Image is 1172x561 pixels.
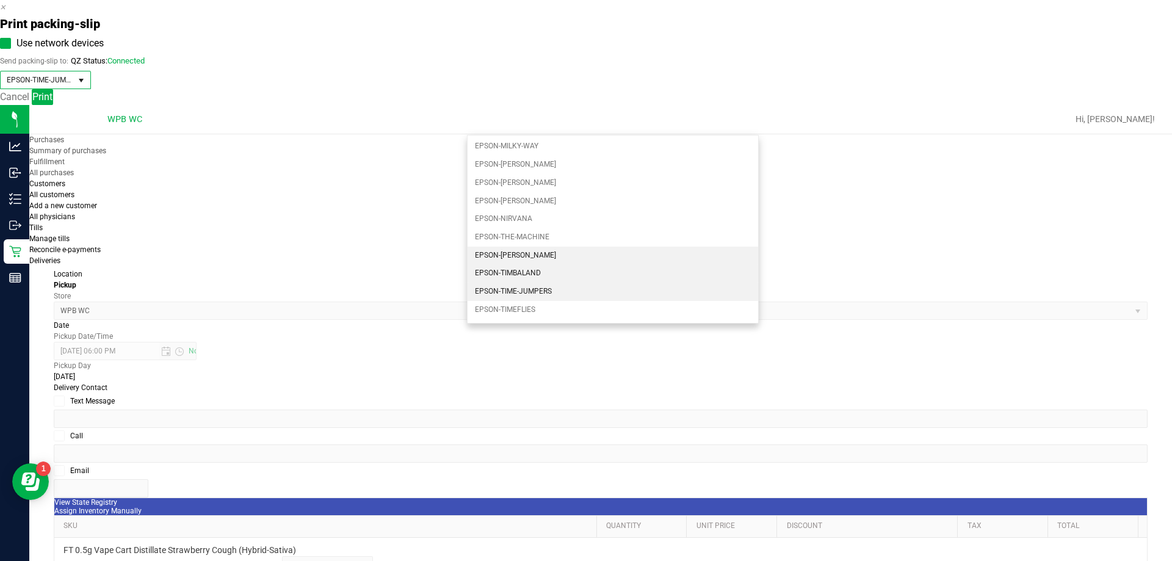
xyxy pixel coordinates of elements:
[54,361,91,370] label: Pickup Day
[468,210,758,228] li: EPSON-NIRVANA
[968,521,1043,531] a: Tax
[171,347,188,355] span: Open the time view
[9,167,21,179] inline-svg: Inbound
[29,256,60,265] span: Deliveries
[54,444,1148,463] input: Format: (999) 999-9999
[54,382,1148,393] div: Delivery Contact
[468,319,758,338] li: EPSON-[PERSON_NAME]
[468,156,758,174] li: EPSON-[PERSON_NAME]
[63,521,591,531] a: SKU
[54,320,1148,331] div: Date
[468,192,758,211] li: EPSON-[PERSON_NAME]
[606,521,682,531] a: Quantity
[12,463,49,500] iframe: Resource center
[29,223,43,232] span: Tills
[468,283,758,301] li: EPSON-TIME-JUMPERS
[1129,302,1147,319] span: select
[54,269,1148,280] div: Location
[54,507,142,515] a: Assign Inventory Manually
[54,332,113,341] label: Pickup Date/Time
[107,56,145,65] span: Connected
[468,228,758,247] li: EPSON-THE-MACHINE
[29,245,101,254] span: Reconcile e-payments
[696,521,772,531] a: Unit Price
[36,461,51,476] iframe: Resource center unread badge
[54,498,117,507] a: View State Registry
[787,521,953,531] a: Discount
[32,89,53,105] button: Print
[29,212,75,221] span: All physicians
[32,91,52,103] span: Print
[54,465,1148,476] label: Email
[54,302,1132,319] span: WPB WC
[9,245,21,258] inline-svg: Retail
[54,281,76,289] strong: Pickup
[71,56,146,65] span: QZ Status:
[9,219,21,231] inline-svg: Outbound
[29,168,74,177] span: All purchases
[54,410,1148,428] input: Format: (999) 999-9999
[6,105,23,134] img: Flourish Software
[73,71,90,89] span: select
[1,71,75,89] span: EPSON-TIME-JUMPERS
[29,157,65,166] span: Fulfillment
[107,114,142,125] span: WPB WC
[29,234,70,243] span: Manage tills
[29,147,106,155] span: Summary of purchases
[9,193,21,205] inline-svg: Inventory
[157,347,175,355] span: Open the date view
[1057,521,1133,531] a: Total
[29,201,97,210] span: Add a new customer
[468,137,758,156] li: EPSON-MILKY-WAY
[54,371,1148,382] div: [DATE]
[468,247,758,265] li: EPSON-[PERSON_NAME]
[189,347,204,355] span: Set Current date
[54,430,1148,441] label: Call
[9,140,21,153] inline-svg: Analytics
[468,301,758,319] li: EPSON-TIMEFLIES
[29,179,65,188] span: Customers
[29,190,74,199] span: All customers
[63,545,296,556] span: FT 0.5g Vape Cart Distillate Strawberry Cough (Hybrid-Sativa)
[54,292,71,300] label: Store
[468,174,758,192] li: EPSON-[PERSON_NAME]
[54,396,1148,407] label: Text Message
[9,272,21,284] inline-svg: Reports
[29,136,64,144] span: Purchases
[1076,114,1155,124] span: Hi, [PERSON_NAME]!
[468,264,758,283] li: EPSON-TIMBALAND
